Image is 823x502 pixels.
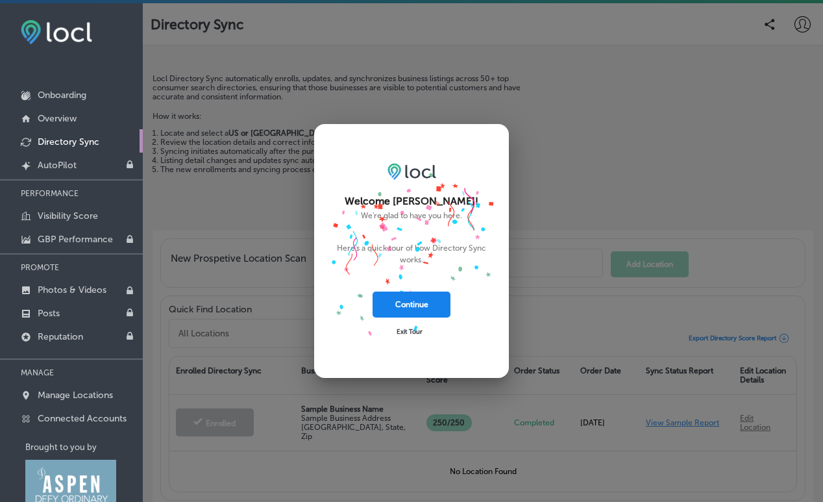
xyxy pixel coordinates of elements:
[397,328,423,336] span: Exit Tour
[38,413,127,424] p: Connected Accounts
[38,160,77,171] p: AutoPilot
[38,90,86,101] p: Onboarding
[373,292,450,318] button: Continue
[38,308,60,319] p: Posts
[38,210,98,221] p: Visibility Score
[38,234,113,245] p: GBP Performance
[38,136,99,147] p: Directory Sync
[38,284,106,295] p: Photos & Videos
[38,390,113,401] p: Manage Locations
[38,331,83,342] p: Reputation
[21,20,92,44] img: fda3e92497d09a02dc62c9cd864e3231.png
[25,442,143,452] p: Brought to you by
[38,113,77,124] p: Overview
